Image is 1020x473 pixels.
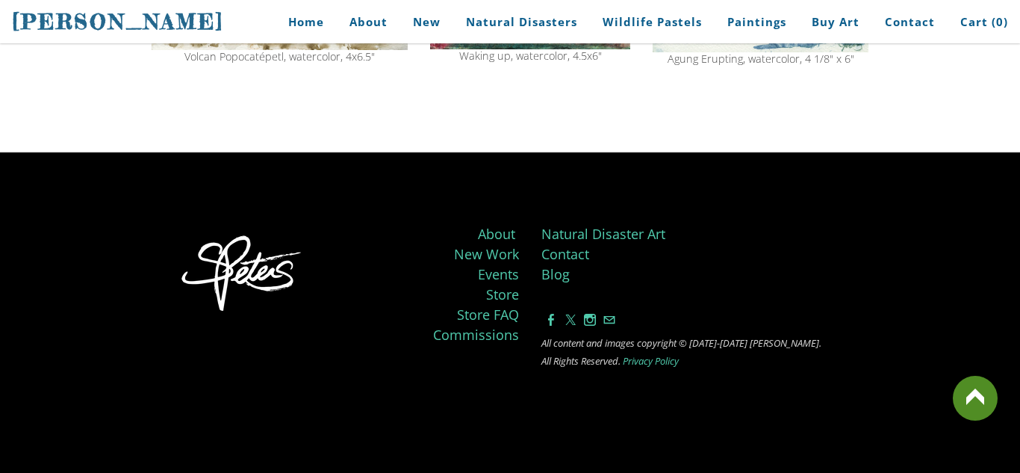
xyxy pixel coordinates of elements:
a: New [402,5,452,39]
a: Store [486,285,519,303]
a: [PERSON_NAME] [12,7,224,36]
a: Paintings [716,5,797,39]
a: Facebook [545,312,557,328]
span: 0 [996,14,1004,29]
a: Contact [874,5,946,39]
a: Home [266,5,335,39]
a: Twitter [565,312,576,328]
div: Waking up, watercolor, 4.5x6" [430,51,630,61]
a: Blog [541,265,570,283]
a: Commissions [433,326,519,344]
a: Store FAQ [457,306,519,324]
a: About [338,5,399,39]
a: Wildlife Pastels [591,5,713,39]
a: New Work [454,245,519,263]
a: Instagram [584,312,596,328]
a: Cart (0) [949,5,1008,39]
a: Natural Disaster Art [541,225,665,243]
font: © [DATE]-[DATE] [PERSON_NAME]. All Rights Reserved. ​ [541,336,821,368]
img: Stephanie Peters Artist [173,232,312,319]
a: Events [478,265,519,283]
a: Mail [603,312,615,328]
font: ​All content and images copyright [541,336,677,350]
a: Natural Disasters [455,5,588,39]
a: Contact [541,245,589,263]
a: Privacy Policy [623,354,679,368]
span: [PERSON_NAME] [12,9,224,34]
a: Buy Art [800,5,871,39]
div: Volcan Popocatépetl, watercolor, 4x6.5" [152,52,408,62]
div: Agung Erupting, watercolor, 4 1/8" x 6" [653,54,868,64]
a: About [478,225,515,243]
